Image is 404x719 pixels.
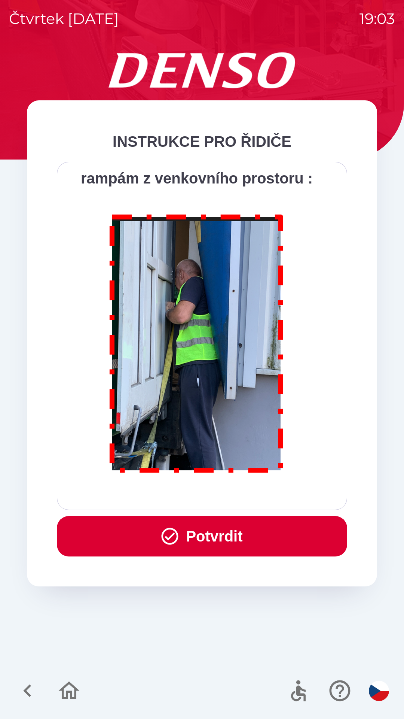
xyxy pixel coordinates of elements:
button: Potvrdit [57,516,347,556]
img: cs flag [369,681,389,701]
img: Logo [27,52,377,88]
img: M8MNayrTL6gAAAABJRU5ErkJggg== [101,204,293,480]
p: 19:03 [359,7,395,30]
div: INSTRUKCE PRO ŘIDIČE [57,130,347,153]
p: čtvrtek [DATE] [9,7,119,30]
